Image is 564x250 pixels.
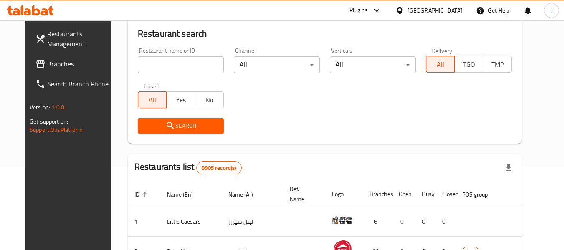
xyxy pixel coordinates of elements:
label: Upsell [144,83,159,89]
div: [GEOGRAPHIC_DATA] [407,6,463,15]
td: 0 [392,207,415,237]
button: No [195,91,224,108]
div: Total records count [196,161,241,174]
td: 0 [435,207,455,237]
label: Delivery [432,48,453,53]
span: No [199,94,220,106]
td: 0 [415,207,435,237]
span: 1.0.0 [51,102,64,113]
span: ID [134,189,150,199]
div: All [234,56,320,73]
td: 6 [363,207,392,237]
span: i [551,6,552,15]
td: Little Caesars [160,207,222,237]
span: Get support on: [30,116,68,127]
span: TMP [487,58,508,71]
button: Search [138,118,224,134]
span: All [142,94,163,106]
th: Open [392,182,415,207]
span: Restaurants Management [47,29,113,49]
span: Branches [47,59,113,69]
button: TMP [483,56,512,73]
span: Search [144,121,217,131]
div: Export file [498,158,518,178]
h2: Restaurants list [134,161,242,174]
a: Support.OpsPlatform [30,124,83,135]
div: Plugins [349,5,368,15]
th: Closed [435,182,455,207]
td: ليتل سيزرز [222,207,283,237]
img: Little Caesars [332,210,353,230]
a: Restaurants Management [29,24,120,54]
span: Search Branch Phone [47,79,113,89]
th: Busy [415,182,435,207]
button: Yes [166,91,195,108]
span: Yes [170,94,192,106]
span: Ref. Name [290,184,315,204]
button: All [426,56,455,73]
span: POS group [462,189,498,199]
input: Search for restaurant name or ID.. [138,56,224,73]
span: Name (En) [167,189,204,199]
a: Search Branch Phone [29,74,120,94]
td: 1 [128,207,160,237]
span: TGO [458,58,480,71]
a: Branches [29,54,120,74]
button: All [138,91,167,108]
th: Branches [363,182,392,207]
span: Version: [30,102,50,113]
span: All [430,58,451,71]
button: TGO [454,56,483,73]
div: All [330,56,416,73]
span: Name (Ar) [228,189,264,199]
th: Logo [325,182,363,207]
h2: Restaurant search [138,28,512,40]
span: 9905 record(s) [197,164,241,172]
